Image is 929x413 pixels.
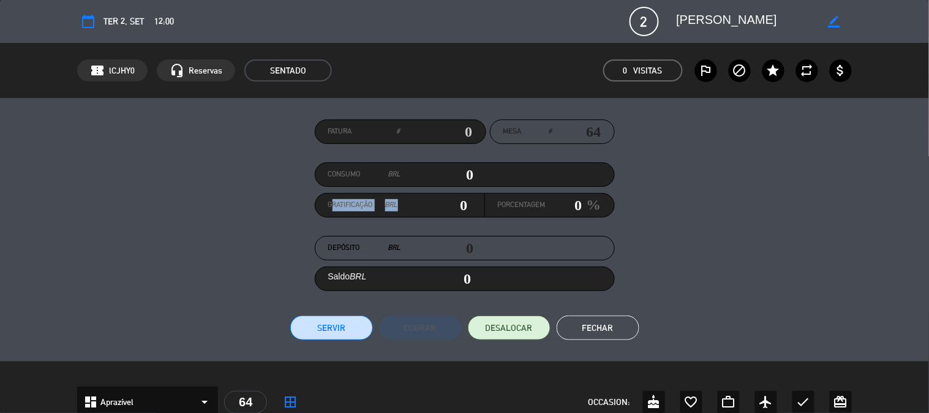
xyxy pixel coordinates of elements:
em: Visitas [634,64,663,78]
i: headset_mic [170,63,184,78]
i: dashboard [83,395,98,409]
input: number [552,123,601,141]
span: SENTADO [244,59,332,81]
span: confirmation_number [90,63,105,78]
i: calendar_today [81,14,96,29]
span: 0 [623,64,628,78]
i: cake [647,395,661,409]
em: # [397,126,401,138]
button: DESALOCAR [468,316,551,340]
button: Cobrar [379,316,462,340]
button: Servir [290,316,373,340]
i: block [732,63,747,78]
button: Fechar [557,316,639,340]
input: 0 [546,196,582,214]
button: calendar_today [77,10,99,32]
span: DESALOCAR [486,322,533,335]
label: Saldo [328,270,367,284]
label: Porcentagem [498,199,546,211]
span: Mesa [503,126,522,138]
em: BRL [350,271,366,281]
i: work_outline [721,395,736,409]
em: BRL [388,169,401,181]
i: attach_money [833,63,848,78]
i: outlined_flag [699,63,713,78]
input: 0 [401,165,474,184]
span: Aprazível [100,395,134,409]
i: check [796,395,811,409]
span: Ter 2, set [103,14,144,29]
i: star [766,63,781,78]
i: arrow_drop_down [197,395,212,409]
i: card_giftcard [833,395,848,409]
i: repeat [800,63,814,78]
span: 12:00 [154,14,174,29]
input: 0 [401,123,473,141]
label: Consumo [328,169,401,181]
span: OCCASION: [589,395,630,409]
i: favorite_border [684,395,699,409]
em: BRL [385,199,398,211]
i: airplanemode_active [759,395,773,409]
label: Fatura [328,126,401,138]
em: % [582,193,601,217]
span: 2 [630,7,659,36]
span: lCJHY0 [109,64,135,78]
input: 0 [398,196,468,214]
label: Gratificação [328,199,398,211]
span: Reservas [189,64,222,78]
em: BRL [388,242,401,254]
i: border_color [828,16,840,28]
em: # [549,126,552,138]
i: border_all [283,395,298,409]
label: Depósito [328,242,401,254]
